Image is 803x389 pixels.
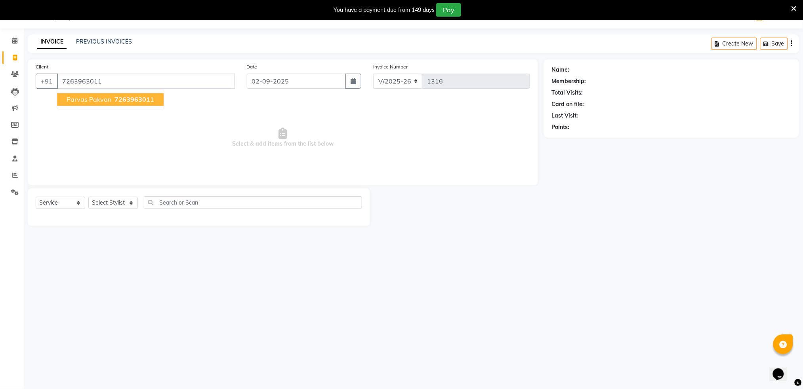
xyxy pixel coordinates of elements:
button: Save [760,38,788,50]
div: Points: [552,123,570,131]
div: Total Visits: [552,89,583,97]
div: Name: [552,66,570,74]
span: 726396301 [114,96,150,104]
label: Client [36,63,48,70]
iframe: chat widget [770,357,795,381]
ngb-highlight: 1 [113,96,154,104]
label: Invoice Number [373,63,408,70]
button: +91 [36,74,58,89]
span: Select & add items from the list below [36,98,530,177]
div: Membership: [552,77,586,85]
button: Create New [711,38,757,50]
div: You have a payment due from 149 days [334,6,435,14]
div: Last Visit: [552,112,578,120]
input: Search or Scan [144,196,362,209]
a: INVOICE [37,35,67,49]
span: parvas pakvan [67,96,111,104]
button: Pay [436,3,461,17]
label: Date [247,63,257,70]
input: Search by Name/Mobile/Email/Code [57,74,235,89]
div: Card on file: [552,100,584,108]
a: PREVIOUS INVOICES [76,38,132,45]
